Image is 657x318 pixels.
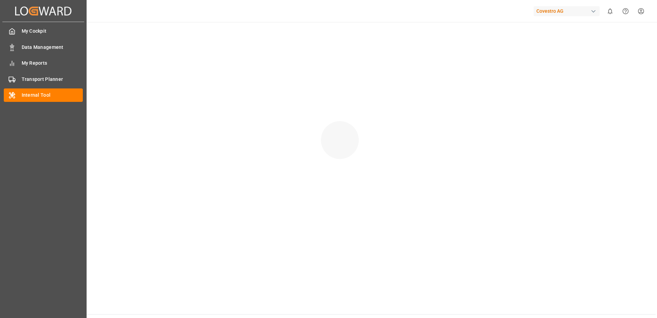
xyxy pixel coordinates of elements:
[4,72,83,86] a: Transport Planner
[22,92,83,99] span: Internal Tool
[602,3,618,19] button: show 0 new notifications
[534,6,600,16] div: Covestro AG
[618,3,633,19] button: Help Center
[4,24,83,38] a: My Cockpit
[22,60,83,67] span: My Reports
[534,4,602,18] button: Covestro AG
[4,56,83,70] a: My Reports
[4,40,83,54] a: Data Management
[4,88,83,102] a: Internal Tool
[22,28,83,35] span: My Cockpit
[22,76,83,83] span: Transport Planner
[22,44,83,51] span: Data Management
